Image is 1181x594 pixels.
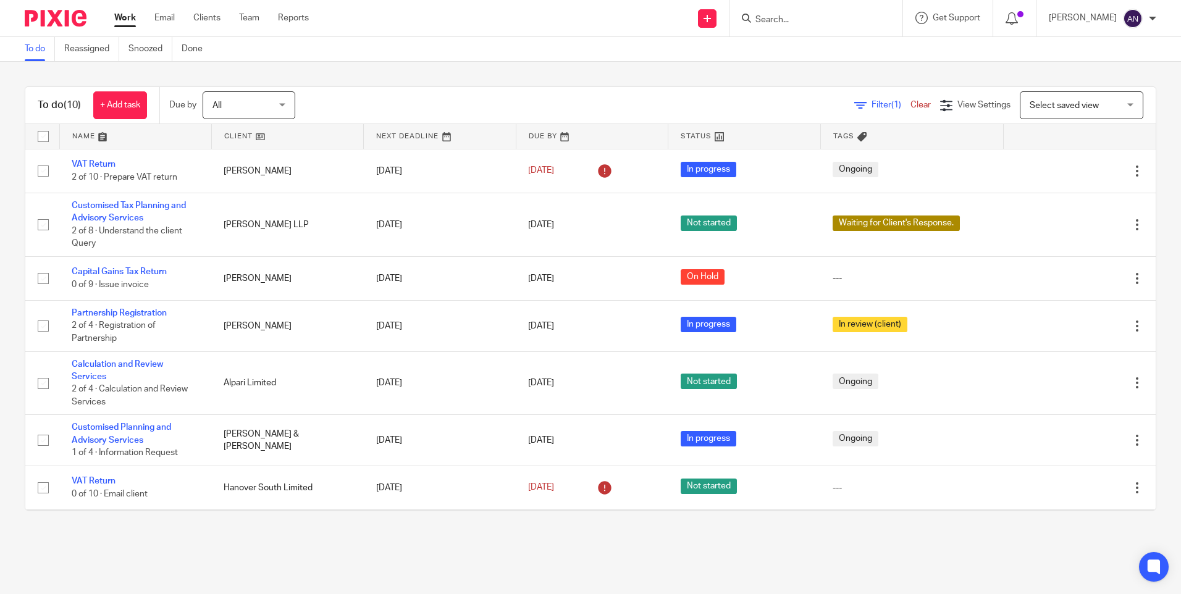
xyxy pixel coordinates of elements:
[72,160,116,169] a: VAT Return
[72,448,178,457] span: 1 of 4 · Information Request
[957,101,1011,109] span: View Settings
[681,374,737,389] span: Not started
[25,10,86,27] img: Pixie
[681,162,736,177] span: In progress
[681,479,737,494] span: Not started
[364,510,516,586] td: [DATE]
[211,351,363,415] td: Alpari Limited
[211,193,363,256] td: [PERSON_NAME] LLP
[211,301,363,351] td: [PERSON_NAME]
[833,272,991,285] div: ---
[211,256,363,300] td: [PERSON_NAME]
[93,91,147,119] a: + Add task
[891,101,901,109] span: (1)
[833,431,878,446] span: Ongoing
[211,415,363,466] td: [PERSON_NAME] & [PERSON_NAME]
[528,274,554,283] span: [DATE]
[72,385,188,406] span: 2 of 4 · Calculation and Review Services
[72,267,167,276] a: Capital Gains Tax Return
[278,12,309,24] a: Reports
[681,269,725,285] span: On Hold
[114,12,136,24] a: Work
[1030,101,1099,110] span: Select saved view
[1049,12,1117,24] p: [PERSON_NAME]
[681,215,737,231] span: Not started
[154,12,175,24] a: Email
[364,351,516,415] td: [DATE]
[64,37,119,61] a: Reassigned
[239,12,259,24] a: Team
[1123,9,1143,28] img: svg%3E
[528,436,554,445] span: [DATE]
[72,490,148,498] span: 0 of 10 · Email client
[910,101,931,109] a: Clear
[872,101,910,109] span: Filter
[72,309,167,317] a: Partnership Registration
[72,360,163,381] a: Calculation and Review Services
[833,482,991,494] div: ---
[38,99,81,112] h1: To do
[128,37,172,61] a: Snoozed
[72,322,156,343] span: 2 of 4 · Registration of Partnership
[72,477,116,485] a: VAT Return
[193,12,221,24] a: Clients
[182,37,212,61] a: Done
[364,415,516,466] td: [DATE]
[528,220,554,229] span: [DATE]
[72,173,177,182] span: 2 of 10 · Prepare VAT return
[528,322,554,330] span: [DATE]
[681,431,736,446] span: In progress
[528,167,554,175] span: [DATE]
[833,133,854,140] span: Tags
[72,227,182,248] span: 2 of 8 · Understand the client Query
[833,162,878,177] span: Ongoing
[364,466,516,509] td: [DATE]
[754,15,865,26] input: Search
[364,193,516,256] td: [DATE]
[169,99,196,111] p: Due by
[528,379,554,387] span: [DATE]
[681,317,736,332] span: In progress
[364,149,516,193] td: [DATE]
[833,215,960,231] span: Waiting for Client's Response.
[64,100,81,110] span: (10)
[25,37,55,61] a: To do
[933,14,980,22] span: Get Support
[211,466,363,509] td: Hanover South Limited
[72,280,149,289] span: 0 of 9 · Issue invoice
[72,201,186,222] a: Customised Tax Planning and Advisory Services
[72,423,171,444] a: Customised Planning and Advisory Services
[212,101,222,110] span: All
[528,483,554,492] span: [DATE]
[364,301,516,351] td: [DATE]
[833,374,878,389] span: Ongoing
[211,149,363,193] td: [PERSON_NAME]
[833,317,907,332] span: In review (client)
[364,256,516,300] td: [DATE]
[211,510,363,586] td: Churchway House Management Company Limited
